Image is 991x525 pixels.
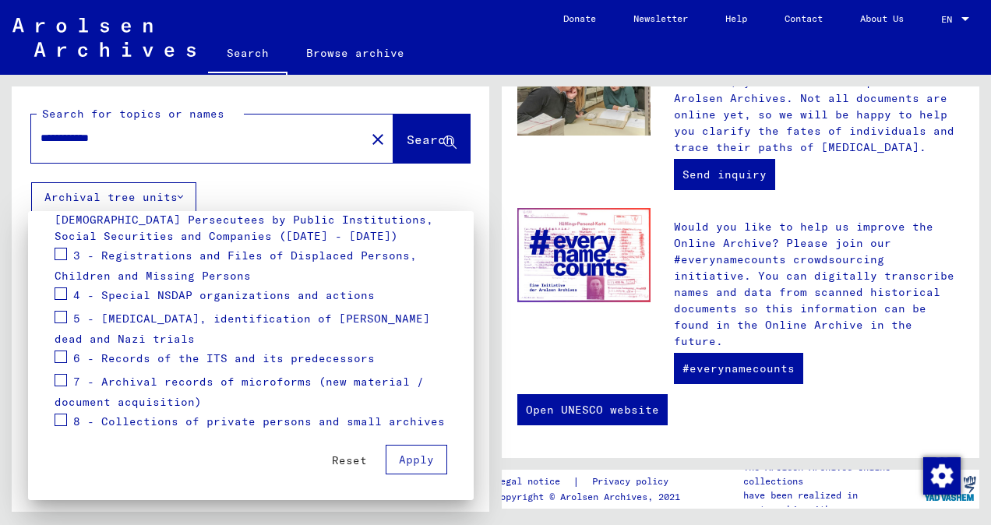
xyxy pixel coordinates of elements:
[55,311,430,346] span: 5 - [MEDICAL_DATA], identification of [PERSON_NAME] dead and Nazi trials
[73,351,375,365] span: 6 - Records of the ITS and its predecessors
[332,453,367,467] span: Reset
[55,192,433,243] span: 2 - Registration of [DEMOGRAPHIC_DATA] and [DEMOGRAPHIC_DATA] Persecutees by Public Institutions,...
[55,248,417,283] span: 3 - Registrations and Files of Displaced Persons, Children and Missing Persons
[319,446,379,474] button: Reset
[922,456,960,494] div: Change consent
[73,414,445,428] span: 8 - Collections of private persons and small archives
[399,453,434,467] span: Apply
[386,445,447,474] button: Apply
[73,287,375,301] span: 4 - Special NSDAP organizations and actions
[923,457,961,495] img: Change consent
[55,374,424,409] span: 7 - Archival records of microforms (new material / document acquisition)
